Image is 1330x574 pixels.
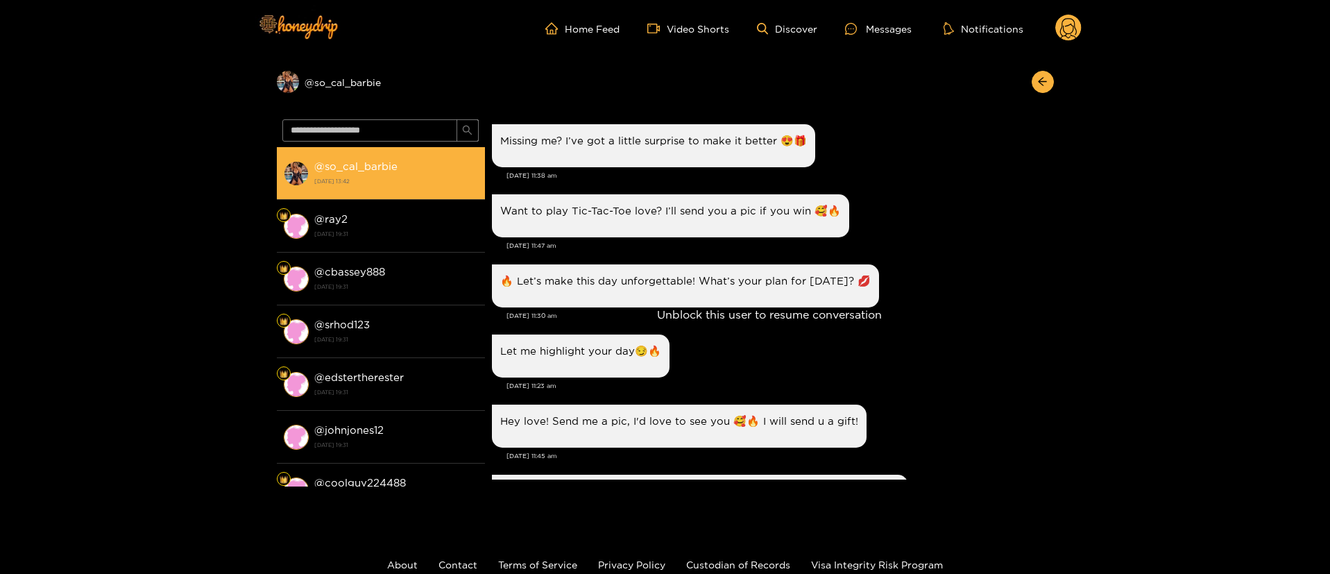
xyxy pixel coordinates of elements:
[387,559,418,570] a: About
[314,160,398,172] strong: @ so_cal_barbie
[314,333,478,346] strong: [DATE] 19:31
[647,22,729,35] a: Video Shorts
[811,559,943,570] a: Visa Integrity Risk Program
[845,21,912,37] div: Messages
[314,424,384,436] strong: @ johnjones12
[647,22,667,35] span: video-camera
[284,319,309,344] img: conversation
[314,266,385,278] strong: @ cbassey888
[314,439,478,451] strong: [DATE] 19:31
[284,425,309,450] img: conversation
[438,559,477,570] a: Contact
[485,114,1054,516] div: Unblock this user to resume conversation
[314,386,478,398] strong: [DATE] 19:31
[686,559,790,570] a: Custodian of Records
[1037,76,1048,88] span: arrow-left
[457,119,479,142] button: search
[314,213,348,225] strong: @ ray2
[314,228,478,240] strong: [DATE] 19:31
[284,267,309,292] img: conversation
[498,559,577,570] a: Terms of Service
[462,125,472,137] span: search
[284,372,309,397] img: conversation
[314,175,478,187] strong: [DATE] 13:42
[1032,71,1054,93] button: arrow-left
[757,23,817,35] a: Discover
[314,319,370,330] strong: @ srhod123
[280,370,288,378] img: Fan Level
[598,559,665,570] a: Privacy Policy
[939,22,1028,35] button: Notifications
[284,478,309,503] img: conversation
[545,22,620,35] a: Home Feed
[284,161,309,186] img: conversation
[314,477,406,489] strong: @ coolguy224488
[280,317,288,326] img: Fan Level
[284,214,309,239] img: conversation
[314,280,478,293] strong: [DATE] 19:31
[545,22,565,35] span: home
[314,371,404,383] strong: @ edstertherester
[277,71,485,93] div: @so_cal_barbie
[280,475,288,484] img: Fan Level
[280,264,288,273] img: Fan Level
[280,212,288,220] img: Fan Level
